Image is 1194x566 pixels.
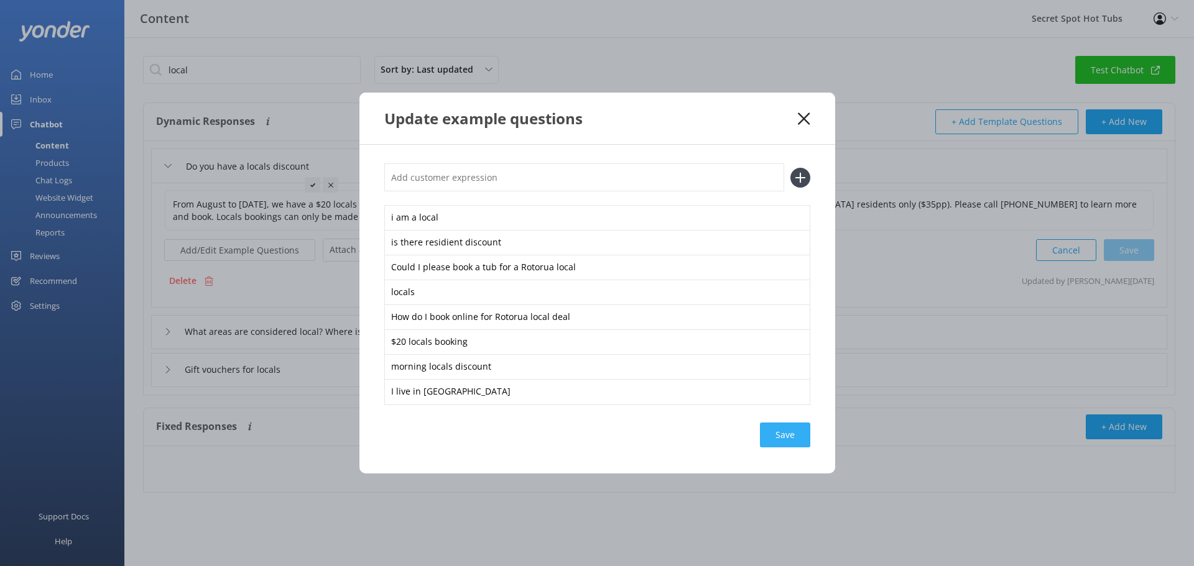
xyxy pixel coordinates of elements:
[384,304,810,331] div: How do I book online for Rotorua local deal
[384,255,810,281] div: Could I please book a tub for a Rotorua local
[760,422,810,447] button: Save
[384,280,810,306] div: locals
[384,329,810,355] div: $20 locals booking
[384,354,810,380] div: morning locals discount
[384,163,784,191] input: Add customer expression
[384,230,810,256] div: is there residient discount
[384,108,798,129] div: Update example questions
[798,112,810,125] button: Close
[384,205,810,231] div: i am a local
[384,379,810,405] div: I live in [GEOGRAPHIC_DATA]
